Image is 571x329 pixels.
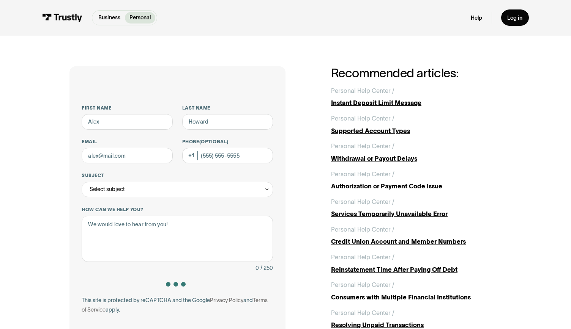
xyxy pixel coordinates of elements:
div: Services Temporarily Unavailable Error [331,209,502,218]
div: Personal Help Center / [331,252,394,262]
p: Personal [129,14,151,22]
a: Personal Help Center /Consumers with Multiple Financial Institutions [331,280,502,302]
a: Personal Help Center /Services Temporarily Unavailable Error [331,197,502,219]
div: Supported Account Types [331,126,502,135]
div: 0 [256,263,259,273]
a: Personal [125,12,155,23]
div: Personal Help Center / [331,141,394,150]
a: Personal Help Center /Supported Account Types [331,114,502,135]
a: Help [471,14,482,22]
div: Withdrawal or Payout Delays [331,154,502,163]
div: Personal Help Center / [331,225,394,234]
div: Authorization or Payment Code Issue [331,182,502,191]
a: Personal Help Center /Reinstatement Time After Paying Off Debt [331,252,502,274]
div: Instant Deposit Limit Message [331,98,502,107]
a: Terms of Service [82,297,268,312]
a: Personal Help Center /Authorization or Payment Code Issue [331,169,502,191]
div: / 250 [260,263,273,273]
div: This site is protected by reCAPTCHA and the Google and apply. [82,296,273,314]
label: Last name [182,105,273,111]
div: Personal Help Center / [331,308,394,317]
div: Credit Union Account and Member Numbers [331,237,502,246]
h2: Recommended articles: [331,66,502,80]
img: Trustly Logo [43,14,83,22]
a: Business [94,12,125,23]
div: Consumers with Multiple Financial Institutions [331,293,502,302]
input: alex@mail.com [82,148,173,163]
div: Select subject [90,185,125,194]
div: Personal Help Center / [331,169,394,179]
a: Personal Help Center /Credit Union Account and Member Numbers [331,225,502,246]
input: (555) 555-5555 [182,148,273,163]
div: Personal Help Center / [331,197,394,206]
a: Personal Help Center /Withdrawal or Payout Delays [331,141,502,163]
label: How can we help you? [82,207,273,213]
div: Personal Help Center / [331,280,394,289]
div: Personal Help Center / [331,86,394,95]
p: Business [98,14,120,22]
label: Phone [182,139,273,145]
input: Howard [182,114,273,130]
a: Privacy Policy [210,297,243,303]
a: Personal Help Center /Instant Deposit Limit Message [331,86,502,108]
div: Personal Help Center / [331,114,394,123]
label: First name [82,105,173,111]
span: (Optional) [199,139,229,144]
a: Log in [501,9,529,26]
div: Reinstatement Time After Paying Off Debt [331,265,502,274]
div: Log in [507,14,522,22]
label: Email [82,139,173,145]
label: Subject [82,172,273,179]
input: Alex [82,114,173,130]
